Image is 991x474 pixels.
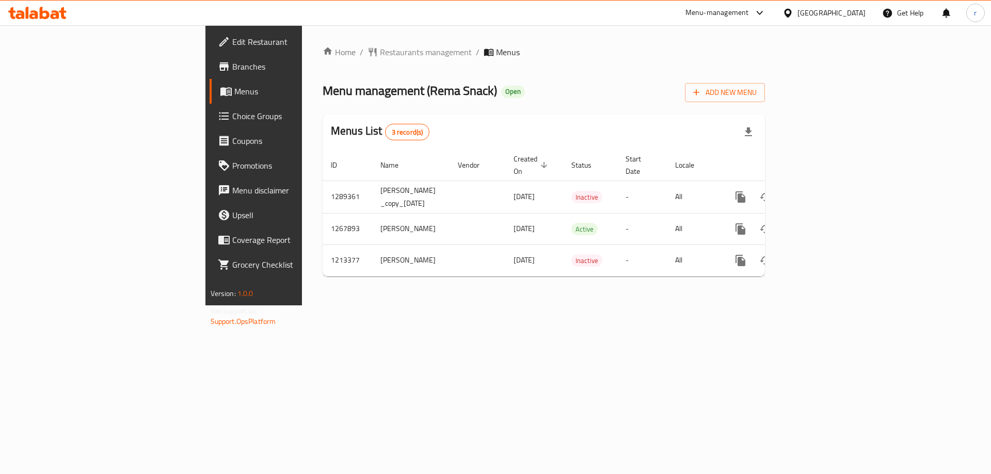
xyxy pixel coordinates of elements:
[571,255,602,267] span: Inactive
[232,234,363,246] span: Coverage Report
[331,123,429,140] h2: Menus List
[323,79,497,102] span: Menu management ( Rema Snack )
[210,227,371,252] a: Coverage Report
[232,110,363,122] span: Choice Groups
[626,153,654,177] span: Start Date
[210,104,371,128] a: Choice Groups
[753,217,778,241] button: Change Status
[232,184,363,197] span: Menu disclaimer
[210,128,371,153] a: Coupons
[685,7,749,19] div: Menu-management
[210,203,371,227] a: Upsell
[720,150,836,181] th: Actions
[617,244,667,276] td: -
[372,244,450,276] td: [PERSON_NAME]
[571,191,602,203] span: Inactive
[210,252,371,277] a: Grocery Checklist
[728,217,753,241] button: more
[617,213,667,244] td: -
[323,46,765,58] nav: breadcrumb
[372,181,450,213] td: [PERSON_NAME] _copy_[DATE]
[571,159,605,171] span: Status
[210,153,371,178] a: Promotions
[675,159,708,171] span: Locale
[728,185,753,209] button: more
[685,83,765,102] button: Add New Menu
[753,185,778,209] button: Change Status
[232,209,363,221] span: Upsell
[210,29,371,54] a: Edit Restaurant
[501,86,525,98] div: Open
[693,86,757,99] span: Add New Menu
[667,244,720,276] td: All
[323,150,836,276] table: enhanced table
[797,7,866,19] div: [GEOGRAPHIC_DATA]
[386,127,429,137] span: 3 record(s)
[211,315,276,328] a: Support.OpsPlatform
[667,181,720,213] td: All
[514,222,535,235] span: [DATE]
[210,54,371,79] a: Branches
[232,258,363,271] span: Grocery Checklist
[753,248,778,273] button: Change Status
[232,36,363,48] span: Edit Restaurant
[234,85,363,97] span: Menus
[974,7,977,19] span: r
[617,181,667,213] td: -
[571,254,602,267] div: Inactive
[331,159,350,171] span: ID
[385,124,430,140] div: Total records count
[501,87,525,96] span: Open
[232,135,363,147] span: Coupons
[210,79,371,104] a: Menus
[476,46,479,58] li: /
[514,190,535,203] span: [DATE]
[210,178,371,203] a: Menu disclaimer
[458,159,493,171] span: Vendor
[571,223,598,235] span: Active
[496,46,520,58] span: Menus
[367,46,472,58] a: Restaurants management
[380,159,412,171] span: Name
[736,120,761,144] div: Export file
[514,253,535,267] span: [DATE]
[211,287,236,300] span: Version:
[211,304,258,318] span: Get support on:
[232,159,363,172] span: Promotions
[237,287,253,300] span: 1.0.0
[667,213,720,244] td: All
[232,60,363,73] span: Branches
[372,213,450,244] td: [PERSON_NAME]
[380,46,472,58] span: Restaurants management
[514,153,551,177] span: Created On
[728,248,753,273] button: more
